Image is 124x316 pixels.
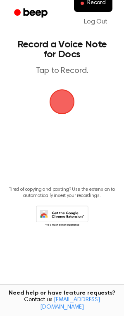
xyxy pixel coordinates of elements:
[7,187,117,199] p: Tired of copying and pasting? Use the extension to automatically insert your recordings.
[15,40,109,59] h1: Record a Voice Note for Docs
[15,66,109,76] p: Tap to Record.
[40,297,100,310] a: [EMAIL_ADDRESS][DOMAIN_NAME]
[50,89,74,114] img: Beep Logo
[76,12,116,32] a: Log Out
[5,297,119,311] span: Contact us
[8,5,55,21] a: Beep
